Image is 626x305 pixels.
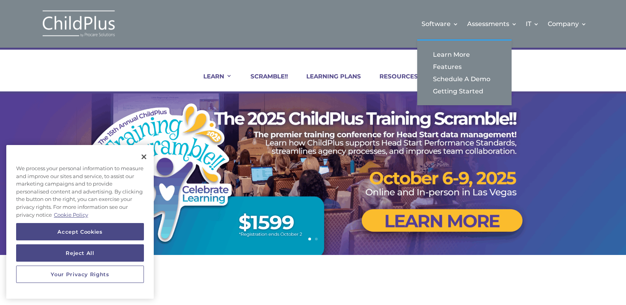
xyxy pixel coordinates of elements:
[54,212,88,218] a: More information about your privacy, opens in a new tab
[135,148,153,166] button: Close
[370,73,418,91] a: RESOURCES
[16,223,144,240] button: Accept Cookies
[548,8,587,40] a: Company
[425,48,504,61] a: Learn More
[16,266,144,283] button: Your Privacy Rights
[296,73,361,91] a: LEARNING PLANS
[16,244,144,262] button: Reject All
[6,145,154,299] div: Cookie banner
[422,8,458,40] a: Software
[6,161,154,223] div: We process your personal information to measure and improve our sites and service, to assist our ...
[425,73,504,85] a: Schedule A Demo
[241,73,288,91] a: SCRAMBLE!!
[467,8,517,40] a: Assessments
[6,145,154,299] div: Privacy
[315,238,318,240] a: 2
[526,8,539,40] a: IT
[425,85,504,97] a: Getting Started
[308,238,311,240] a: 1
[425,61,504,73] a: Features
[193,73,232,91] a: LEARN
